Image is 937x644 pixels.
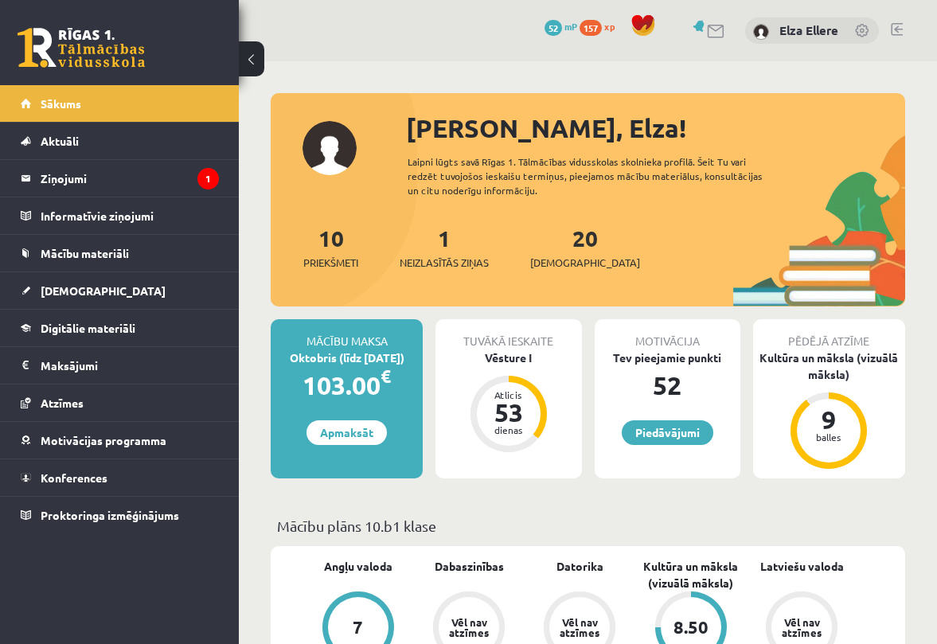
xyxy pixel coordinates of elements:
[485,425,533,435] div: dienas
[435,349,581,366] div: Vēsture I
[21,347,219,384] a: Maksājumi
[753,349,905,471] a: Kultūra un māksla (vizuālā māksla) 9 balles
[557,617,602,638] div: Vēl nav atzīmes
[21,197,219,234] a: Informatīvie ziņojumi
[400,255,489,271] span: Neizlasītās ziņas
[21,272,219,309] a: [DEMOGRAPHIC_DATA]
[805,407,853,432] div: 9
[41,470,107,485] span: Konferences
[277,515,899,537] p: Mācību plāns 10.b1 klase
[41,134,79,148] span: Aktuāli
[303,224,358,271] a: 10Priekšmeti
[271,319,423,349] div: Mācību maksa
[400,224,489,271] a: 1Neizlasītās ziņas
[635,558,746,591] a: Kultūra un māksla (vizuālā māksla)
[805,432,853,442] div: balles
[545,20,577,33] a: 52 mP
[530,224,640,271] a: 20[DEMOGRAPHIC_DATA]
[21,235,219,271] a: Mācību materiāli
[21,85,219,122] a: Sākums
[485,400,533,425] div: 53
[381,365,391,388] span: €
[41,160,219,197] legend: Ziņojumi
[622,420,713,445] a: Piedāvājumi
[435,349,581,455] a: Vēsture I Atlicis 53 dienas
[21,384,219,421] a: Atzīmes
[485,390,533,400] div: Atlicis
[779,22,838,38] a: Elza Ellere
[41,96,81,111] span: Sākums
[18,28,145,68] a: Rīgas 1. Tālmācības vidusskola
[41,508,179,522] span: Proktoringa izmēģinājums
[595,366,740,404] div: 52
[41,246,129,260] span: Mācību materiāli
[306,420,387,445] a: Apmaksāt
[41,321,135,335] span: Digitālie materiāli
[408,154,788,197] div: Laipni lūgts savā Rīgas 1. Tālmācības vidusskolas skolnieka profilā. Šeit Tu vari redzēt tuvojošo...
[21,123,219,159] a: Aktuāli
[753,319,905,349] div: Pēdējā atzīme
[435,558,504,575] a: Dabaszinības
[447,617,491,638] div: Vēl nav atzīmes
[353,619,363,636] div: 7
[21,497,219,533] a: Proktoringa izmēģinājums
[303,255,358,271] span: Priekšmeti
[556,558,603,575] a: Datorika
[580,20,602,36] span: 157
[595,349,740,366] div: Tev pieejamie punkti
[530,255,640,271] span: [DEMOGRAPHIC_DATA]
[753,349,905,383] div: Kultūra un māksla (vizuālā māksla)
[564,20,577,33] span: mP
[41,433,166,447] span: Motivācijas programma
[673,619,709,636] div: 8.50
[41,396,84,410] span: Atzīmes
[779,617,824,638] div: Vēl nav atzīmes
[21,422,219,459] a: Motivācijas programma
[271,349,423,366] div: Oktobris (līdz [DATE])
[406,109,905,147] div: [PERSON_NAME], Elza!
[595,319,740,349] div: Motivācija
[197,168,219,189] i: 1
[753,24,769,40] img: Elza Ellere
[435,319,581,349] div: Tuvākā ieskaite
[580,20,623,33] a: 157 xp
[545,20,562,36] span: 52
[41,347,219,384] legend: Maksājumi
[324,558,392,575] a: Angļu valoda
[21,310,219,346] a: Digitālie materiāli
[41,283,166,298] span: [DEMOGRAPHIC_DATA]
[21,160,219,197] a: Ziņojumi1
[41,197,219,234] legend: Informatīvie ziņojumi
[271,366,423,404] div: 103.00
[604,20,615,33] span: xp
[21,459,219,496] a: Konferences
[760,558,844,575] a: Latviešu valoda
